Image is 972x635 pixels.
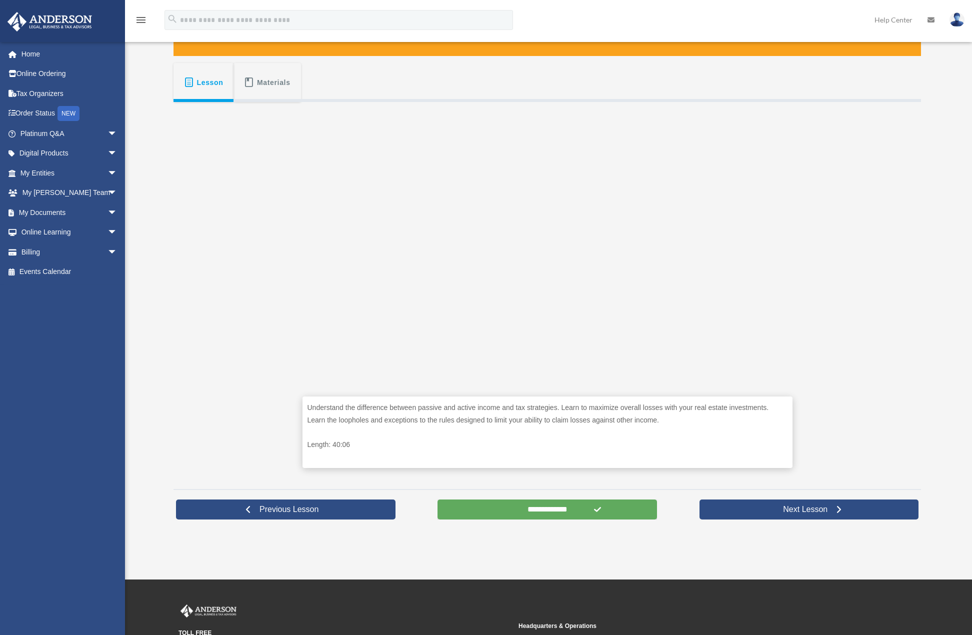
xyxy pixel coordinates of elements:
a: Online Learningarrow_drop_down [7,222,132,242]
a: Online Ordering [7,64,132,84]
span: Previous Lesson [251,504,326,514]
img: User Pic [949,12,964,27]
a: Next Lesson [699,499,919,519]
span: arrow_drop_down [107,242,127,262]
a: My Documentsarrow_drop_down [7,202,132,222]
a: My Entitiesarrow_drop_down [7,163,132,183]
span: arrow_drop_down [107,183,127,203]
img: Anderson Advisors Platinum Portal [4,12,95,31]
i: menu [135,14,147,26]
iframe: Tax Losses with Rental Properties [302,116,792,391]
span: Materials [257,73,290,91]
span: arrow_drop_down [107,123,127,144]
img: Anderson Advisors Platinum Portal [178,604,238,617]
a: Digital Productsarrow_drop_down [7,143,132,163]
span: Lesson [197,73,223,91]
span: arrow_drop_down [107,163,127,183]
div: NEW [57,106,79,121]
small: Headquarters & Operations [518,621,851,631]
p: Understand the difference between passive and active income and tax strategies. Learn to maximize... [307,401,787,426]
a: Events Calendar [7,262,132,282]
a: My [PERSON_NAME] Teamarrow_drop_down [7,183,132,203]
a: Platinum Q&Aarrow_drop_down [7,123,132,143]
a: menu [135,17,147,26]
span: arrow_drop_down [107,202,127,223]
span: arrow_drop_down [107,143,127,164]
a: Tax Organizers [7,83,132,103]
p: Length: 40:06 [307,438,787,451]
a: Previous Lesson [176,499,395,519]
span: arrow_drop_down [107,222,127,243]
span: Next Lesson [775,504,835,514]
a: Order StatusNEW [7,103,132,124]
a: Home [7,44,132,64]
i: search [167,13,178,24]
a: Billingarrow_drop_down [7,242,132,262]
